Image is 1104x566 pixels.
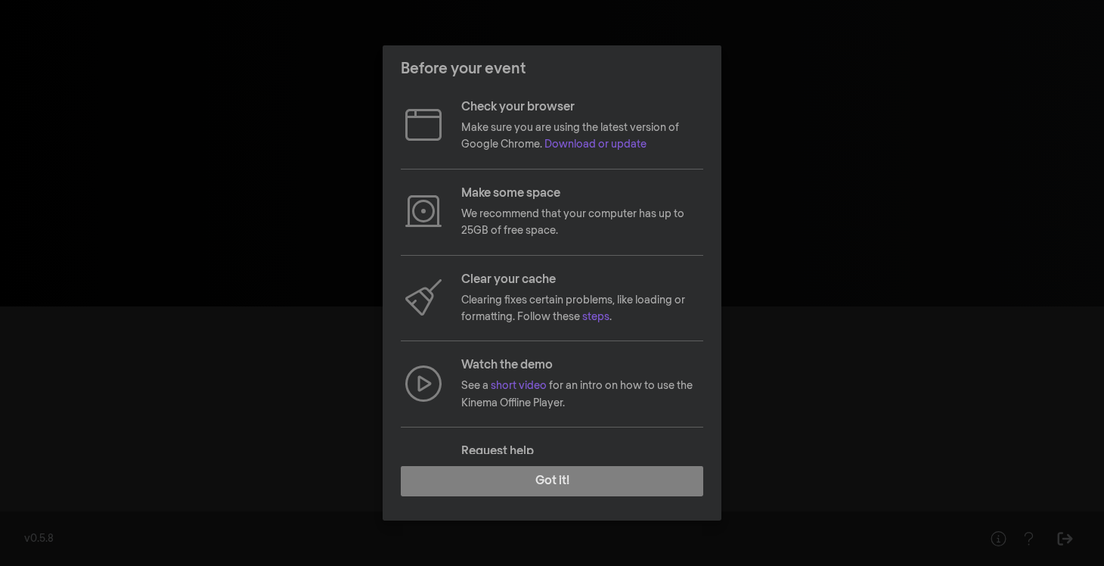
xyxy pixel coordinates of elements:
p: Make some space [461,185,703,203]
p: Clear your cache [461,271,703,289]
header: Before your event [383,45,721,92]
a: short video [491,381,547,391]
p: Watch the demo [461,356,703,375]
a: Download or update [544,139,647,150]
p: We recommend that your computer has up to 25GB of free space. [461,206,703,240]
p: Clearing fixes certain problems, like loading or formatting. Follow these . [461,292,703,326]
button: Got it! [401,466,703,496]
p: Make sure you are using the latest version of Google Chrome. [461,120,703,154]
p: See a for an intro on how to use the Kinema Offline Player. [461,378,703,412]
a: steps [582,312,609,322]
p: Request help [461,443,703,461]
p: Check your browser [461,98,703,117]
